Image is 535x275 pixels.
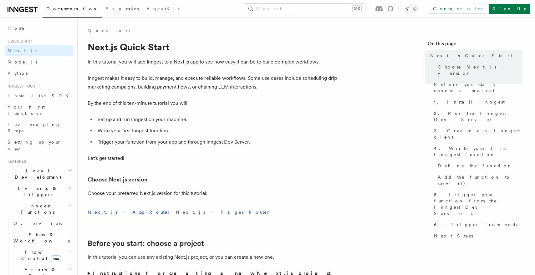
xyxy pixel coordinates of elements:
[5,84,35,89] span: Inngest tour
[43,2,102,18] a: Documentation
[434,233,473,239] span: Next Steps
[11,229,74,247] button: Steps & Workflows
[5,136,74,154] a: Setting up your app
[438,64,522,76] span: Choose Next.js version
[5,159,26,164] span: Features
[434,128,522,140] span: 3. Create an Inngest client
[5,101,74,119] a: Your first Functions
[8,25,25,31] span: Home
[489,4,530,14] a: Sign Up
[431,79,522,96] a: Before you start: choose a project
[434,81,522,94] span: Before you start: choose a project
[428,50,522,61] a: Next.js Quick Start
[96,115,338,124] li: Set up and run Inngest on your machine.
[8,93,72,98] span: Install the SDK
[5,185,68,198] span: Events & Triggers
[5,39,32,44] span: Quick start
[176,205,270,219] button: Next.js - Pages Router
[146,6,180,11] span: AgentKit
[8,59,37,64] span: Node.js
[51,255,61,262] span: new
[434,110,522,123] span: 2. Run the Inngest Dev Server
[434,145,522,158] span: 4. Write your first Inngest function
[5,168,68,180] span: Local Development
[11,232,70,244] span: Steps & Workflows
[88,175,147,184] a: Choose Next.js version
[46,6,98,11] span: Documentation
[431,125,522,143] a: 3. Create an Inngest client
[434,222,519,228] span: 6. Trigger from code
[5,119,74,136] a: Leveraging Steps
[438,163,512,169] span: Define the function
[88,253,338,262] p: In this tutorial you can use any existing Next.js project, or you can create a new one.
[431,108,522,125] a: 2. Run the Inngest Dev Server
[431,230,522,242] a: Next Steps
[88,189,338,198] p: Choose your preferred Next.js version for this tutorial:
[438,174,522,186] span: Add the function to serve()
[5,45,74,56] a: Next.js
[88,41,338,53] h1: Next.js Quick Start
[5,183,74,200] button: Events & Triggers
[434,99,505,105] span: 1. Install Inngest
[435,160,522,171] a: Define the function
[431,219,522,230] a: 6. Trigger from code
[96,126,338,135] li: Write your first Inngest function.
[88,28,130,34] a: Quick start
[431,143,522,160] a: 4. Write your first Inngest function
[8,140,61,151] span: Setting up your app
[88,58,338,66] p: In this tutorial you will add Inngest to a Next.js app to see how easy it can be to build complex...
[434,191,522,216] span: 5. Trigger your function from the Inngest Dev Server UI
[431,96,522,108] a: 1. Install Inngest
[88,74,338,91] p: Inngest makes it easy to build, manage, and execute reliable workflows. Some use cases include sc...
[429,4,486,14] a: Contact sales
[8,71,30,76] span: Python
[435,61,522,79] a: Choose Next.js version
[430,53,512,59] span: Next.js Quick Start
[11,218,74,229] a: Overview
[105,6,139,11] span: Examples
[431,189,522,219] a: 5. Trigger your function from the Inngest Dev Server UI
[88,239,204,248] a: Before you start: choose a project
[8,122,60,133] span: Leveraging Steps
[245,4,365,14] button: Search...⌘K
[5,23,74,34] a: Home
[88,99,338,108] p: By the end of this ten-minute tutorial you will:
[5,165,74,183] button: Local Development
[5,203,68,215] span: Inngest Functions
[88,154,338,163] p: Let's get started!
[11,247,74,264] button: Flow Controlnew
[5,68,74,79] a: Python
[143,2,183,17] a: AgentKit
[11,249,69,262] span: Flow Control
[5,56,74,68] a: Node.js
[8,104,45,116] span: Your first Functions
[96,138,338,146] li: Trigger your function from your app and through Inngest Dev Server.
[5,90,74,101] a: Install the SDK
[435,171,522,189] a: Add the function to serve()
[13,221,78,226] span: Overview
[8,48,37,53] span: Next.js
[88,205,171,219] button: Next.js - App Router
[102,2,143,17] a: Examples
[428,40,522,50] h4: On this page
[353,6,361,12] kbd: ⌘K
[5,200,74,218] button: Inngest Functions
[404,5,419,13] button: Toggle dark mode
